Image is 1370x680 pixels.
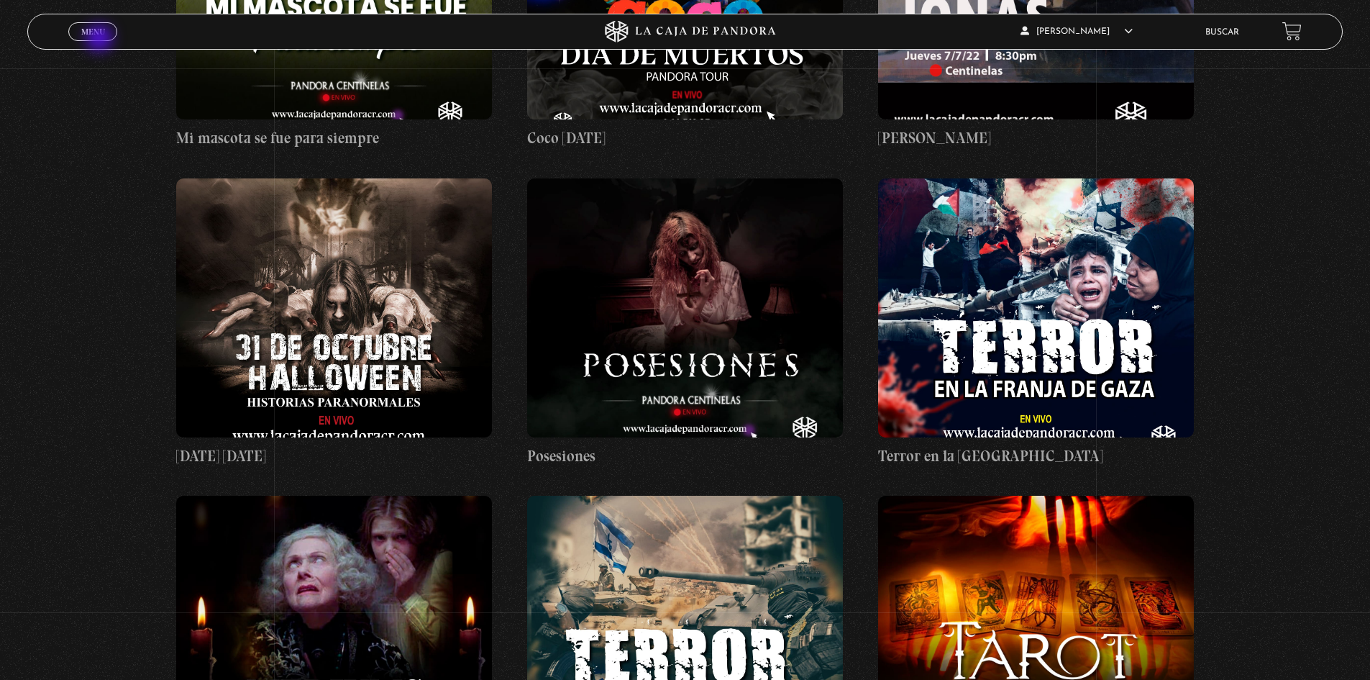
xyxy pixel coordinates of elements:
h4: Posesiones [527,445,843,468]
a: [DATE] [DATE] [176,178,492,468]
h4: Mi mascota se fue para siempre [176,127,492,150]
span: Menu [81,27,105,36]
a: Terror en la [GEOGRAPHIC_DATA] [878,178,1194,468]
a: Buscar [1205,28,1239,37]
h4: [PERSON_NAME] [878,127,1194,150]
span: [PERSON_NAME] [1020,27,1133,36]
h4: [DATE] [DATE] [176,445,492,468]
span: Cerrar [76,40,110,50]
a: Posesiones [527,178,843,468]
h4: Coco [DATE] [527,127,843,150]
a: View your shopping cart [1282,22,1302,41]
h4: Terror en la [GEOGRAPHIC_DATA] [878,445,1194,468]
